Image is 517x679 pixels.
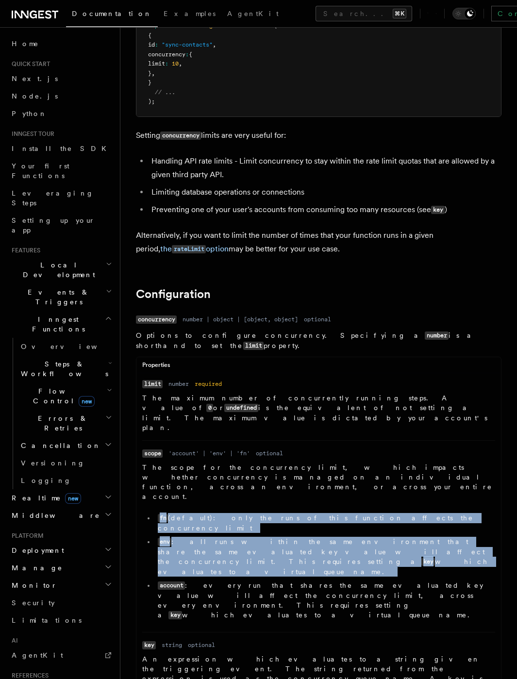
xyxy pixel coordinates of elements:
[142,393,495,432] p: The maximum number of concurrently running steps. A value of or is the equivalent of not setting ...
[136,129,501,143] p: Setting limits are very useful for:
[148,60,165,67] span: limit
[8,157,114,184] a: Your first Functions
[158,514,168,522] code: fn
[8,338,114,489] div: Inngest Functions
[8,577,114,594] button: Monitor
[195,380,222,388] dd: required
[136,331,501,351] p: Options to configure concurrency. Specifying a is a shorthand to set the property.
[224,404,258,412] code: undefined
[8,594,114,612] a: Security
[8,580,57,590] span: Monitor
[172,60,179,67] span: 10
[17,355,114,382] button: Steps & Workflows
[12,145,112,152] span: Install the SDK
[12,110,47,117] span: Python
[148,51,185,58] span: concurrency
[8,105,114,122] a: Python
[17,386,107,406] span: Flow Control
[8,212,114,239] a: Setting up your app
[148,70,151,77] span: }
[227,10,279,17] span: AgentKit
[136,361,501,373] div: Properties
[66,3,158,27] a: Documentation
[8,563,63,573] span: Manage
[8,311,114,338] button: Inngest Functions
[17,414,105,433] span: Errors & Retries
[206,404,213,412] code: 0
[17,410,114,437] button: Errors & Retries
[72,10,152,17] span: Documentation
[17,454,114,472] a: Versioning
[160,244,229,253] a: therateLimitoption
[65,493,81,504] span: new
[164,10,216,17] span: Examples
[136,229,501,256] p: Alternatively, if you want to limit the number of times that your function runs in a given period...
[21,459,85,467] span: Versioning
[189,51,192,58] span: {
[12,75,58,83] span: Next.js
[8,542,114,559] button: Deployment
[155,89,175,96] span: // ...
[162,641,182,649] dd: string
[8,511,100,520] span: Middleware
[243,342,264,350] code: limit
[8,507,114,524] button: Middleware
[8,87,114,105] a: Node.js
[12,599,55,607] span: Security
[8,612,114,629] a: Limitations
[79,396,95,407] span: new
[17,472,114,489] a: Logging
[148,79,151,86] span: }
[8,184,114,212] a: Leveraging Steps
[17,441,101,450] span: Cancellation
[142,449,163,458] code: scope
[12,616,82,624] span: Limitations
[8,637,18,645] span: AI
[17,338,114,355] a: Overview
[148,41,155,48] span: id
[316,6,412,21] button: Search...⌘K
[393,9,406,18] kbd: ⌘K
[8,315,105,334] span: Inngest Functions
[304,315,331,323] dd: optional
[421,558,435,566] code: key
[185,51,189,58] span: :
[155,513,495,533] li: (default): only the runs of this function affects the concurrency limit
[12,162,69,180] span: Your first Functions
[158,581,185,590] code: account
[142,463,495,501] p: The scope for the concurrency limit, which impacts whether concurrency is managed on an individua...
[8,287,106,307] span: Events & Triggers
[21,477,71,484] span: Logging
[8,283,114,311] button: Events & Triggers
[155,537,495,577] li: : all runs within the same environment that share the same evaluated key value will affect the co...
[8,559,114,577] button: Manage
[142,641,156,649] code: key
[160,132,201,140] code: concurrency
[158,538,171,546] code: env
[179,60,182,67] span: ,
[151,70,155,77] span: ,
[8,489,114,507] button: Realtimenew
[12,189,94,207] span: Leveraging Steps
[12,92,58,100] span: Node.js
[8,532,44,540] span: Platform
[162,41,213,48] span: "sync-contacts"
[168,611,182,619] code: key
[149,154,501,182] li: Handling API rate limits - Limit concurrency to stay within the rate limit quotas that are allowe...
[8,546,64,555] span: Deployment
[221,3,284,26] a: AgentKit
[188,641,215,649] dd: optional
[12,651,63,659] span: AgentKit
[158,3,221,26] a: Examples
[148,98,155,105] span: );
[452,8,476,19] button: Toggle dark mode
[21,343,121,350] span: Overview
[17,382,114,410] button: Flow Controlnew
[17,437,114,454] button: Cancellation
[12,39,39,49] span: Home
[8,35,114,52] a: Home
[213,41,216,48] span: ,
[155,580,495,620] li: : every run that shares the same evaluated key value will affect the concurrency limit, across ev...
[168,449,250,457] dd: 'account' | 'env' | 'fn'
[256,449,283,457] dd: optional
